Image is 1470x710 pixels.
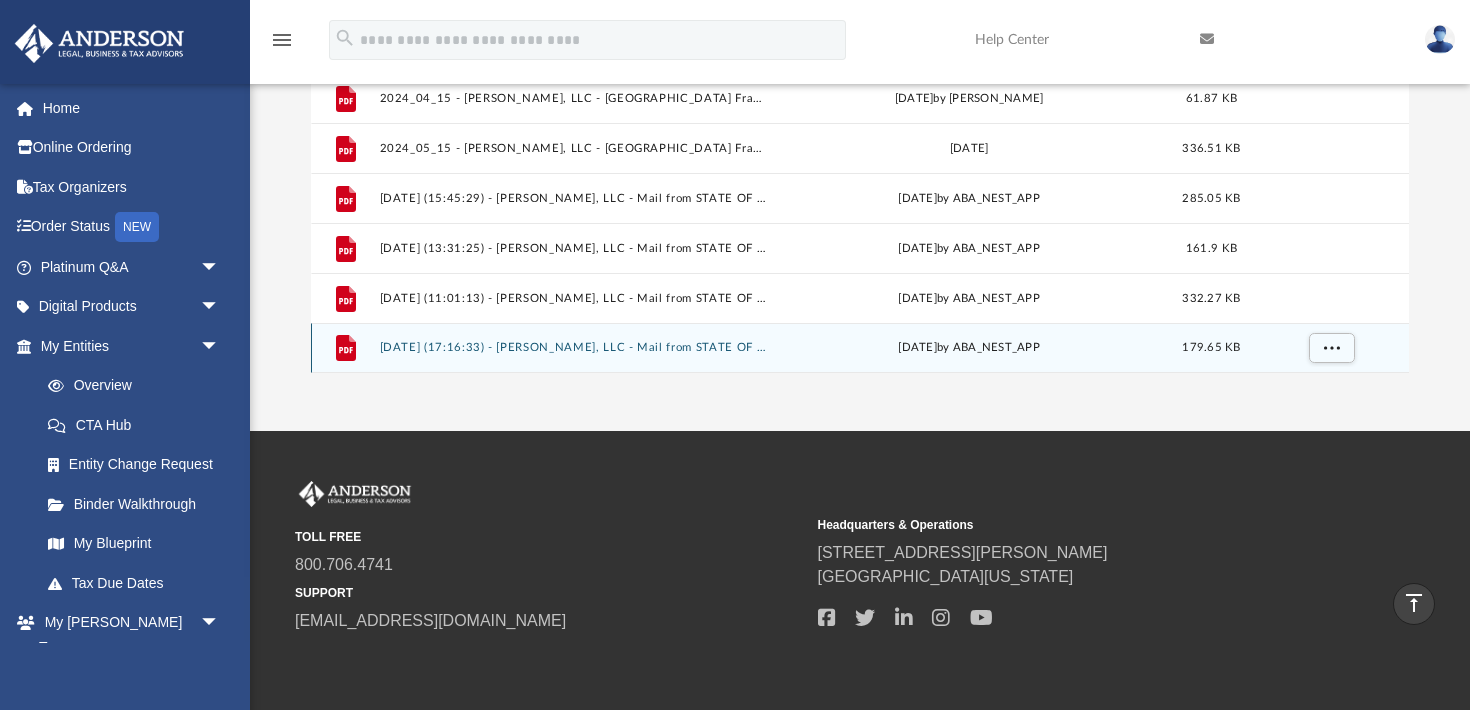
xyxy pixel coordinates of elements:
div: [DATE] by ABA_NEST_APP [776,190,1163,208]
a: Tax Organizers [14,167,250,207]
a: Order StatusNEW [14,207,250,248]
a: Binder Walkthrough [28,484,250,524]
button: 2024_04_15 - [PERSON_NAME], LLC - [GEOGRAPHIC_DATA] Franchise Tax.pdf [380,92,767,105]
span: 179.65 KB [1182,343,1240,354]
span: arrow_drop_down [200,603,240,644]
button: 2024_05_15 - [PERSON_NAME], LLC - [GEOGRAPHIC_DATA] Franchise Tax.pdf [380,142,767,155]
a: Overview [28,366,250,406]
div: [DATE] by ABA_NEST_APP [776,240,1163,258]
div: NEW [115,212,159,242]
span: [DATE] [898,343,937,354]
button: [DATE] (17:16:33) - [PERSON_NAME], LLC - Mail from STATE OF [US_STATE] FRANCHISE TAX BOARD.pdf [380,342,767,355]
span: 332.27 KB [1182,293,1240,304]
small: Headquarters & Operations [818,516,1327,534]
button: [DATE] (15:45:29) - [PERSON_NAME], LLC - Mail from STATE OF [US_STATE] FRANCHISE TAX BOARD.pdf [380,192,767,205]
img: User Pic [1425,25,1455,54]
img: Anderson Advisors Platinum Portal [9,24,190,63]
div: [DATE] [776,140,1163,158]
a: vertical_align_top [1393,583,1435,625]
a: [GEOGRAPHIC_DATA][US_STATE] [818,568,1074,585]
a: My Blueprint [28,524,240,564]
a: Entity Change Request [28,445,250,485]
img: Anderson Advisors Platinum Portal [295,481,415,507]
span: 161.9 KB [1186,243,1237,254]
a: 800.706.4741 [295,556,393,573]
a: Home [14,88,250,128]
a: CTA Hub [28,405,250,445]
a: menu [270,38,294,52]
button: [DATE] (11:01:13) - [PERSON_NAME], LLC - Mail from STATE OF [US_STATE] FRANCHISE TAX BOARD.pdf [380,292,767,305]
button: [DATE] (13:31:25) - [PERSON_NAME], LLC - Mail from STATE OF [US_STATE] FRANCHISE TAX BOARD.pdf [380,242,767,255]
i: search [334,27,356,49]
small: TOLL FREE [295,528,804,546]
div: by ABA_NEST_APP [776,340,1163,358]
span: 336.51 KB [1182,143,1240,154]
div: [DATE] by [PERSON_NAME] [776,90,1163,108]
a: [STREET_ADDRESS][PERSON_NAME] [818,544,1108,561]
i: vertical_align_top [1402,591,1426,615]
button: More options [1309,334,1355,364]
span: 285.05 KB [1182,193,1240,204]
a: Platinum Q&Aarrow_drop_down [14,247,250,287]
div: [DATE] by ABA_NEST_APP [776,290,1163,308]
span: arrow_drop_down [200,326,240,367]
small: SUPPORT [295,584,804,602]
a: [EMAIL_ADDRESS][DOMAIN_NAME] [295,612,566,629]
i: menu [270,28,294,52]
a: Digital Productsarrow_drop_down [14,287,250,327]
a: Online Ordering [14,128,250,168]
a: My [PERSON_NAME] Teamarrow_drop_down [14,603,240,667]
a: My Entitiesarrow_drop_down [14,326,250,366]
a: Tax Due Dates [28,563,250,603]
span: arrow_drop_down [200,247,240,288]
span: 61.87 KB [1186,93,1237,104]
span: arrow_drop_down [200,287,240,328]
